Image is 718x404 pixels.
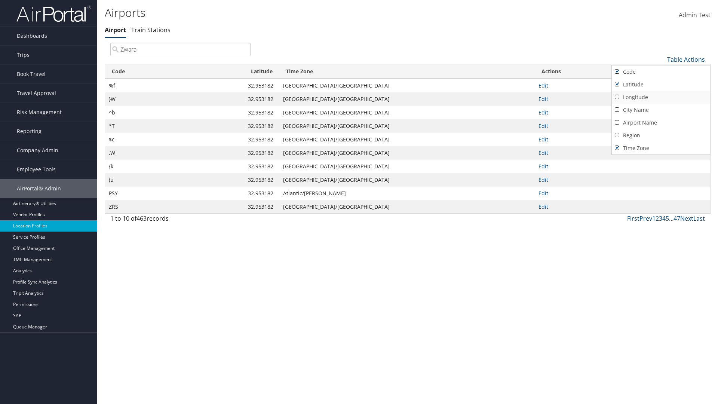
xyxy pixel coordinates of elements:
span: Book Travel [17,65,46,83]
img: airportal-logo.png [16,5,91,22]
a: Longitude [612,91,710,104]
span: Risk Management [17,103,62,122]
a: Airport Name [612,116,710,129]
span: Trips [17,46,30,64]
span: Dashboards [17,27,47,45]
a: Latitude [612,78,710,91]
a: Code [612,65,710,78]
span: Reporting [17,122,42,141]
span: Travel Approval [17,84,56,102]
a: City Name [612,104,710,116]
a: Time Zone [612,142,710,154]
span: Employee Tools [17,160,56,179]
a: Region [612,129,710,142]
span: AirPortal® Admin [17,179,61,198]
span: Company Admin [17,141,58,160]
